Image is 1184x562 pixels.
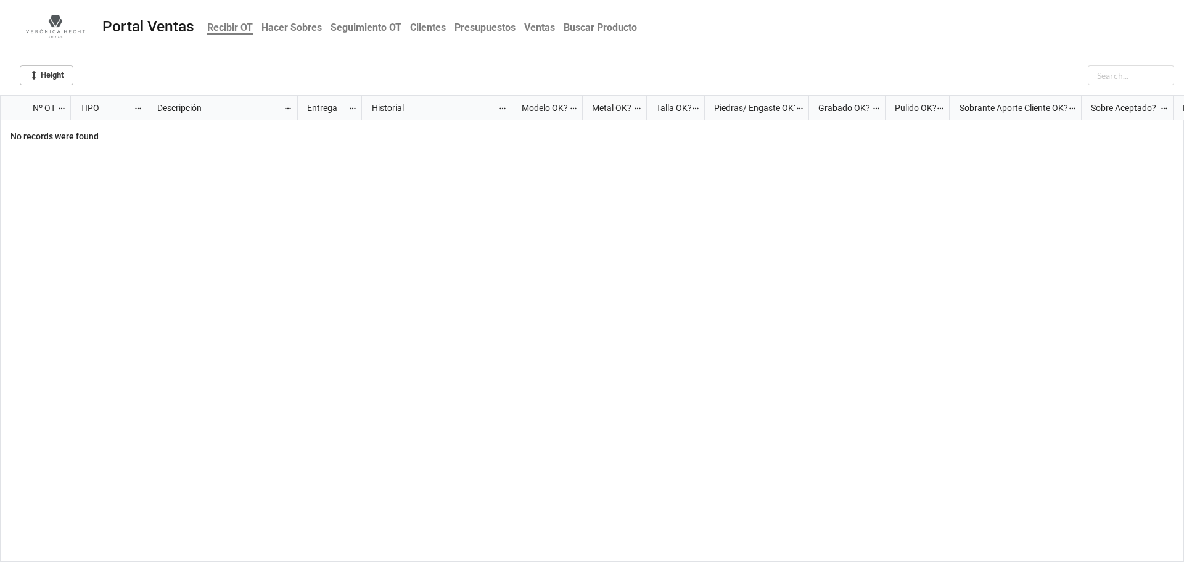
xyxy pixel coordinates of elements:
a: Presupuestos [450,15,520,39]
a: Hacer Sobres [257,15,326,39]
a: Height [20,65,73,85]
div: Portal Ventas [102,19,194,35]
b: Presupuestos [454,22,516,33]
a: Ventas [520,15,559,39]
div: grid [1,96,71,120]
input: Search... [1088,65,1174,85]
b: Ventas [524,22,555,33]
div: Sobre Aceptado? [1083,101,1159,115]
div: TIPO [73,101,134,115]
a: Clientes [406,15,450,39]
p: No records were found [1,120,109,152]
a: Buscar Producto [559,15,641,39]
b: Clientes [410,22,446,33]
a: Seguimiento OT [326,15,406,39]
b: Recibir OT [207,22,253,35]
div: Modelo OK? [514,101,569,115]
div: Metal OK? [585,101,633,115]
b: Buscar Producto [564,22,637,33]
div: Grabado OK? [811,101,872,115]
div: Descripción [150,101,284,115]
a: Recibir OT [203,15,257,39]
div: Nº OT [25,101,57,115]
div: Entrega [300,101,348,115]
b: Hacer Sobres [261,22,322,33]
img: svYN7IlWfy%2Flogoweb_desktop.jpg [18,15,92,38]
div: Pulido OK? [887,101,936,115]
b: Seguimiento OT [331,22,401,33]
div: Piedras/ Engaste OK? [707,101,795,115]
div: Sobrante Aporte Cliente OK? [952,101,1068,115]
div: Talla OK? [649,101,691,115]
div: Historial [364,101,499,115]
